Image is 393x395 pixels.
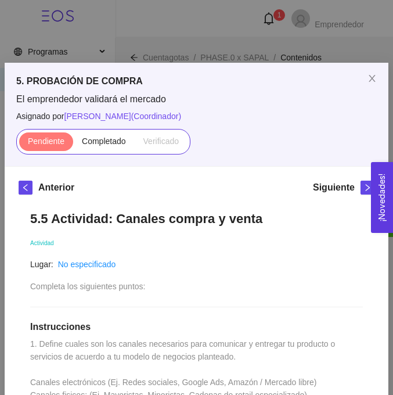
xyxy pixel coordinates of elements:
[38,181,74,195] h5: Anterior
[356,63,388,95] button: Close
[313,181,355,195] h5: Siguiente
[64,112,182,121] span: [PERSON_NAME] ( Coordinador )
[19,181,33,195] button: left
[143,137,179,146] span: Verificado
[30,258,53,271] article: Lugar:
[58,260,116,269] a: No especificado
[16,110,377,123] span: Asignado por
[82,137,126,146] span: Completado
[28,137,64,146] span: Pendiente
[361,184,374,192] span: right
[16,74,377,88] h5: 5. PROBACIÓN DE COMPRA
[30,282,145,291] span: Completa los siguientes puntos:
[16,93,377,106] span: El emprendedor validará el mercado
[371,162,393,233] button: Open Feedback Widget
[360,181,374,195] button: right
[30,321,363,333] h1: Instrucciones
[30,211,363,227] h1: 5.5 Actividad: Canales compra y venta
[19,184,32,192] span: left
[367,74,377,83] span: close
[30,240,54,246] span: Actividad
